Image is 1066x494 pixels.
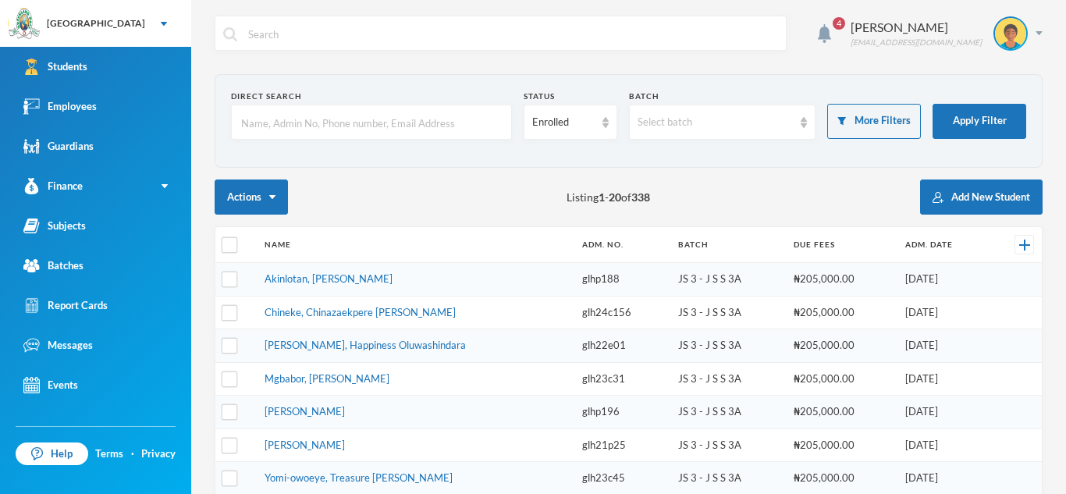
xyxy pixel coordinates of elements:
[231,91,512,102] div: Direct Search
[851,37,982,48] div: [EMAIL_ADDRESS][DOMAIN_NAME]
[851,18,982,37] div: [PERSON_NAME]
[670,329,786,363] td: JS 3 - J S S 3A
[574,396,670,429] td: glhp196
[574,329,670,363] td: glh22e01
[574,428,670,462] td: glh21p25
[23,297,108,314] div: Report Cards
[631,190,650,204] b: 338
[995,18,1026,49] img: STUDENT
[265,306,456,318] a: Chineke, Chinazaekpere [PERSON_NAME]
[897,396,990,429] td: [DATE]
[897,227,990,263] th: Adm. Date
[23,337,93,354] div: Messages
[23,98,97,115] div: Employees
[574,227,670,263] th: Adm. No.
[131,446,134,462] div: ·
[638,115,794,130] div: Select batch
[599,190,605,204] b: 1
[670,428,786,462] td: JS 3 - J S S 3A
[23,178,83,194] div: Finance
[141,446,176,462] a: Privacy
[786,396,898,429] td: ₦205,000.00
[786,296,898,329] td: ₦205,000.00
[524,91,617,102] div: Status
[47,16,145,30] div: [GEOGRAPHIC_DATA]
[574,263,670,297] td: glhp188
[240,105,503,140] input: Name, Admin No, Phone number, Email Address
[567,189,650,205] span: Listing - of
[786,263,898,297] td: ₦205,000.00
[670,396,786,429] td: JS 3 - J S S 3A
[933,104,1026,139] button: Apply Filter
[897,362,990,396] td: [DATE]
[833,17,845,30] span: 4
[215,179,288,215] button: Actions
[1019,240,1030,251] img: +
[9,9,40,40] img: logo
[265,439,345,451] a: [PERSON_NAME]
[897,428,990,462] td: [DATE]
[257,227,574,263] th: Name
[95,446,123,462] a: Terms
[920,179,1043,215] button: Add New Student
[265,372,389,385] a: Mgbabor, [PERSON_NAME]
[265,471,453,484] a: Yomi-owoeye, Treasure [PERSON_NAME]
[670,263,786,297] td: JS 3 - J S S 3A
[629,91,816,102] div: Batch
[897,296,990,329] td: [DATE]
[532,115,595,130] div: Enrolled
[786,329,898,363] td: ₦205,000.00
[786,227,898,263] th: Due Fees
[670,227,786,263] th: Batch
[23,218,86,234] div: Subjects
[897,329,990,363] td: [DATE]
[265,405,345,418] a: [PERSON_NAME]
[670,362,786,396] td: JS 3 - J S S 3A
[786,428,898,462] td: ₦205,000.00
[265,339,466,351] a: [PERSON_NAME], Happiness Oluwashindara
[897,263,990,297] td: [DATE]
[23,377,78,393] div: Events
[265,272,393,285] a: Akinlotan, [PERSON_NAME]
[574,296,670,329] td: glh24c156
[609,190,621,204] b: 20
[23,59,87,75] div: Students
[670,296,786,329] td: JS 3 - J S S 3A
[247,16,778,52] input: Search
[223,27,237,41] img: search
[23,258,84,274] div: Batches
[16,442,88,466] a: Help
[827,104,921,139] button: More Filters
[23,138,94,155] div: Guardians
[574,362,670,396] td: glh23c31
[786,362,898,396] td: ₦205,000.00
